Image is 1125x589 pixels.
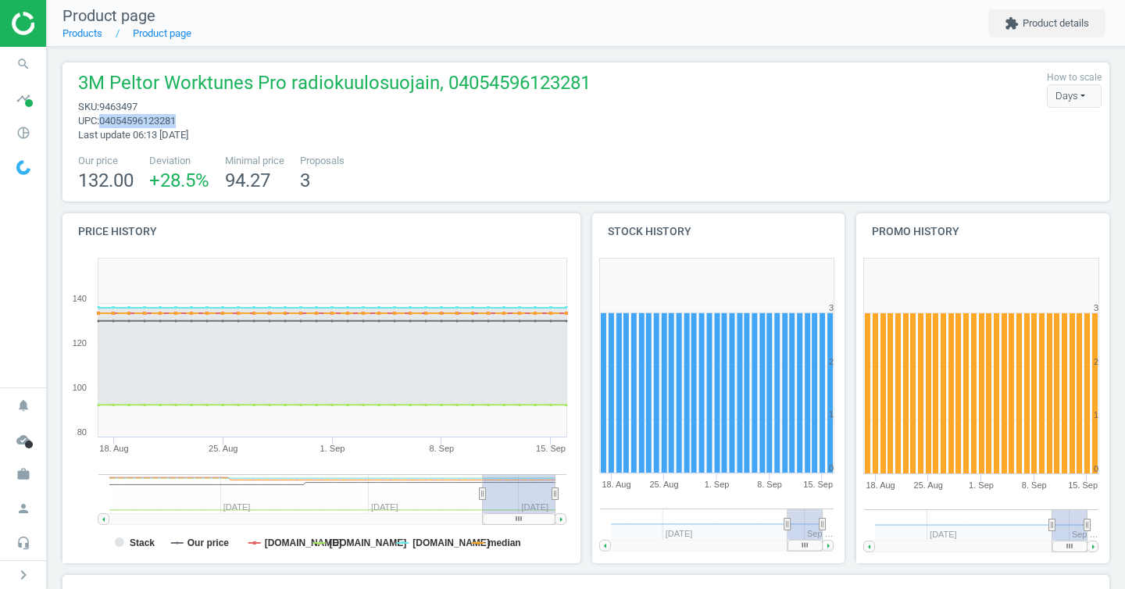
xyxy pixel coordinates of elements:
[225,154,284,168] span: Minimal price
[866,480,895,490] tspan: 18. Aug
[9,118,38,148] i: pie_chart_outlined
[1005,16,1019,30] i: extension
[16,160,30,175] img: wGWNvw8QSZomAAAAABJRU5ErkJggg==
[99,101,137,112] span: 9463497
[9,84,38,113] i: timeline
[705,480,730,490] tspan: 1. Sep
[804,480,834,490] tspan: 15. Sep
[9,49,38,79] i: search
[914,480,943,490] tspan: 25. Aug
[99,115,176,127] span: 04054596123281
[829,410,834,419] text: 1
[9,528,38,558] i: headset_mic
[1047,71,1102,84] label: How to scale
[1094,464,1098,473] text: 0
[12,12,123,35] img: ajHJNr6hYgQAAAAASUVORK5CYII=
[4,565,43,585] button: chevron_right
[130,537,155,548] tspan: Stack
[9,459,38,489] i: work
[78,170,134,191] span: 132.00
[757,480,782,490] tspan: 8. Sep
[536,444,566,453] tspan: 15. Sep
[969,480,994,490] tspan: 1. Sep
[78,129,188,141] span: Last update 06:13 [DATE]
[649,480,678,490] tspan: 25. Aug
[856,213,1109,250] h4: Promo history
[1047,84,1102,108] div: Days
[9,494,38,523] i: person
[73,338,87,348] text: 120
[149,154,209,168] span: Deviation
[187,537,230,548] tspan: Our price
[300,170,310,191] span: 3
[9,425,38,455] i: cloud_done
[1094,303,1098,312] text: 3
[78,101,99,112] span: sku :
[988,9,1105,37] button: extensionProduct details
[829,464,834,473] text: 0
[225,170,270,191] span: 94.27
[1022,480,1047,490] tspan: 8. Sep
[320,444,345,453] tspan: 1. Sep
[99,444,128,453] tspan: 18. Aug
[62,213,580,250] h4: Price history
[300,154,345,168] span: Proposals
[807,530,834,539] tspan: Sep …
[78,154,134,168] span: Our price
[1094,410,1098,419] text: 1
[78,115,99,127] span: upc :
[330,537,407,548] tspan: [DOMAIN_NAME]
[149,170,209,191] span: +28.5 %
[73,383,87,392] text: 100
[9,391,38,420] i: notifications
[62,27,102,39] a: Products
[78,70,591,100] span: 3M Peltor Worktunes Pro radiokuulosuojain, 04054596123281
[1068,480,1098,490] tspan: 15. Sep
[1072,530,1098,539] tspan: Sep …
[592,213,845,250] h4: Stock history
[429,444,454,453] tspan: 8. Sep
[829,357,834,366] text: 2
[14,566,33,584] i: chevron_right
[133,27,191,39] a: Product page
[265,537,342,548] tspan: [DOMAIN_NAME]
[62,6,155,25] span: Product page
[602,480,630,490] tspan: 18. Aug
[77,427,87,437] text: 80
[488,537,521,548] tspan: median
[829,303,834,312] text: 3
[1094,357,1098,366] text: 2
[73,294,87,303] text: 140
[209,444,237,453] tspan: 25. Aug
[412,537,490,548] tspan: [DOMAIN_NAME]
